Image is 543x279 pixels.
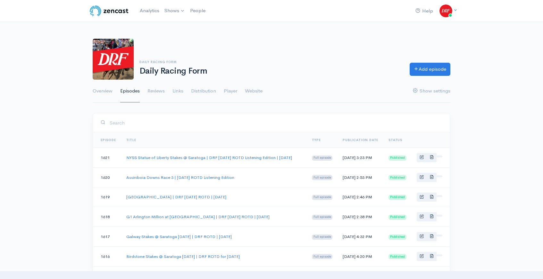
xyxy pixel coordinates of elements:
td: 1618 [93,207,121,227]
span: Published [388,235,406,240]
a: Player [224,80,237,103]
td: [DATE] 2:38 PM [338,207,383,227]
span: Full episode [312,155,333,161]
a: Reviews [147,80,165,103]
span: Published [388,155,406,161]
a: Title [126,138,136,142]
a: [GEOGRAPHIC_DATA] | DRF [DATE] ROTD | [DATE] [126,194,226,200]
a: Publication date [343,138,378,142]
span: Published [388,254,406,259]
div: Basic example [417,252,442,261]
a: Episodes [120,80,140,103]
span: Full episode [312,254,333,259]
span: Status [388,138,402,142]
td: 1617 [93,227,121,247]
td: 1619 [93,187,121,207]
a: Add episode [410,63,450,76]
img: ... [439,4,452,17]
h6: Daily Racing Form [139,60,402,64]
a: Show settings [413,80,450,103]
td: [DATE] 4:32 PM [338,227,383,247]
a: Type [312,138,321,142]
td: 1616 [93,246,121,266]
a: Distribution [191,80,216,103]
div: Basic example [417,232,442,241]
a: G1 Arlington Million at [GEOGRAPHIC_DATA] | DRF [DATE] ROTD | [DATE] [126,214,270,219]
a: Episode [101,138,116,142]
a: NYSS Statue of Liberty Stakes @ Saratoga | DRF [DATE] ROTD Listening Edition | [DATE] [126,155,292,160]
td: 1620 [93,167,121,187]
span: Full episode [312,235,333,240]
a: Analytics [137,4,162,18]
td: [DATE] 2:53 PM [338,167,383,187]
span: Full episode [312,215,333,220]
img: ZenCast Logo [89,4,129,17]
span: Full episode [312,175,333,180]
div: Basic example [417,153,442,162]
td: [DATE] 3:23 PM [338,148,383,168]
a: Overview [93,80,113,103]
input: Search [109,116,442,129]
td: [DATE] 4:20 PM [338,246,383,266]
a: Website [245,80,263,103]
td: [DATE] 2:46 PM [338,187,383,207]
a: People [188,4,208,18]
a: Birdstone Stakes @ Saratoga [DATE] | DRF ROTD for [DATE] [126,254,240,259]
h1: Daily Racing Form [139,67,402,76]
div: Basic example [417,173,442,182]
div: Basic example [417,212,442,221]
span: Full episode [312,195,333,200]
a: Help [413,4,436,18]
a: Galway Stakes @ Saratoga [DATE] | DRF ROTD | [DATE] [126,234,232,239]
div: Basic example [417,193,442,202]
td: 1621 [93,148,121,168]
span: Published [388,195,406,200]
a: Shows [162,4,188,18]
span: Published [388,215,406,220]
a: Assiniboia Downs Race 3 | [DATE] ROTD Listening Edition [126,175,234,180]
a: Links [172,80,183,103]
span: Published [388,175,406,180]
